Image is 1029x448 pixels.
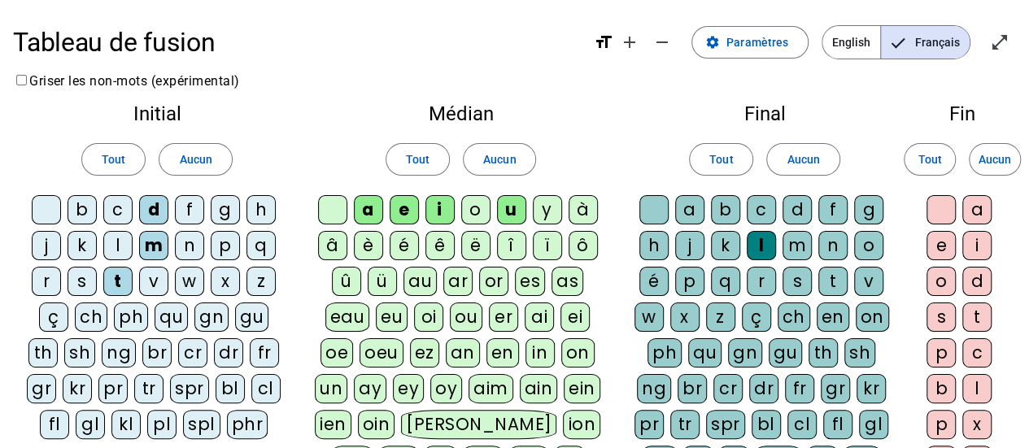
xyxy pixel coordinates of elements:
[854,195,883,224] div: g
[634,410,664,439] div: pr
[822,25,970,59] mat-button-toggle-group: Language selection
[747,195,776,224] div: c
[563,410,600,439] div: ion
[325,302,370,332] div: eau
[178,338,207,368] div: cr
[139,267,168,296] div: v
[461,195,491,224] div: o
[81,143,146,176] button: Tout
[461,231,491,260] div: ë
[787,150,819,169] span: Aucun
[752,410,781,439] div: bl
[675,267,704,296] div: p
[425,231,455,260] div: ê
[962,195,992,224] div: a
[711,231,740,260] div: k
[39,302,68,332] div: ç
[483,150,516,169] span: Aucun
[515,267,545,296] div: es
[147,410,177,439] div: pl
[332,267,361,296] div: û
[711,267,740,296] div: q
[170,374,209,403] div: spr
[102,150,125,169] span: Tout
[726,33,788,52] span: Paramètres
[354,374,386,403] div: ay
[68,267,97,296] div: s
[823,410,852,439] div: fl
[766,143,839,176] button: Aucun
[927,267,956,296] div: o
[16,75,27,85] input: Griser les non-mots (expérimental)
[159,143,232,176] button: Aucun
[194,302,229,332] div: gn
[75,302,107,332] div: ch
[211,267,240,296] div: x
[28,338,58,368] div: th
[713,374,743,403] div: cr
[386,143,450,176] button: Tout
[368,267,397,296] div: ü
[678,374,707,403] div: br
[430,374,462,403] div: oy
[211,195,240,224] div: g
[881,26,970,59] span: Français
[533,231,562,260] div: ï
[235,302,268,332] div: gu
[904,143,956,176] button: Tout
[155,302,188,332] div: qu
[246,195,276,224] div: h
[175,267,204,296] div: w
[962,231,992,260] div: i
[783,231,812,260] div: m
[634,302,664,332] div: w
[691,26,809,59] button: Paramètres
[139,195,168,224] div: d
[32,267,61,296] div: r
[533,195,562,224] div: y
[778,302,810,332] div: ch
[114,302,148,332] div: ph
[927,410,956,439] div: p
[354,231,383,260] div: è
[637,374,671,403] div: ng
[969,143,1021,176] button: Aucun
[634,104,896,124] h2: Final
[769,338,802,368] div: gu
[783,267,812,296] div: s
[142,338,172,368] div: br
[390,195,419,224] div: e
[139,231,168,260] div: m
[561,338,595,368] div: on
[675,231,704,260] div: j
[315,374,347,403] div: un
[134,374,164,403] div: tr
[927,302,956,332] div: s
[983,26,1016,59] button: Entrer en plein écran
[675,195,704,224] div: a
[749,374,778,403] div: dr
[706,410,745,439] div: spr
[818,231,848,260] div: n
[13,16,581,68] h1: Tableau de fusion
[358,410,395,439] div: oin
[647,338,682,368] div: ph
[809,338,838,368] div: th
[246,231,276,260] div: q
[401,410,556,439] div: [PERSON_NAME]
[854,231,883,260] div: o
[314,104,608,124] h2: Médian
[27,374,56,403] div: gr
[469,374,513,403] div: aim
[64,338,95,368] div: sh
[251,374,281,403] div: cl
[63,374,92,403] div: kr
[216,374,245,403] div: bl
[639,267,669,296] div: é
[390,231,419,260] div: é
[486,338,519,368] div: en
[520,374,558,403] div: ain
[652,33,672,52] mat-icon: remove
[450,302,482,332] div: ou
[785,374,814,403] div: fr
